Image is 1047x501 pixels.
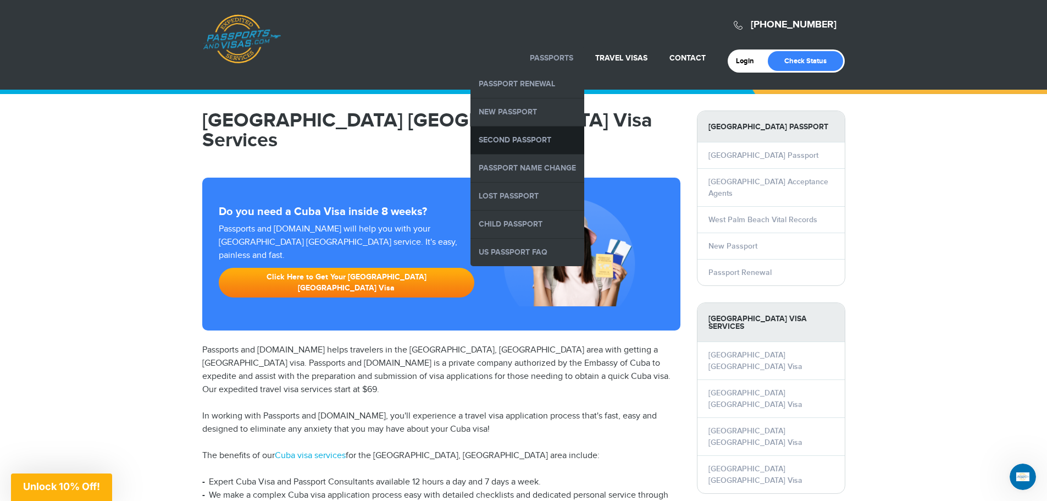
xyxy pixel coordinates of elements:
[470,126,584,154] a: Second Passport
[697,111,845,142] strong: [GEOGRAPHIC_DATA] Passport
[202,449,680,463] p: The benefits of our for the [GEOGRAPHIC_DATA], [GEOGRAPHIC_DATA] area include:
[530,53,573,63] a: Passports
[11,474,112,501] div: Unlock 10% Off!
[708,215,817,224] a: West Palm Beach Vital Records
[708,177,828,198] a: [GEOGRAPHIC_DATA] Acceptance Agents
[708,426,802,447] a: [GEOGRAPHIC_DATA] [GEOGRAPHIC_DATA] Visa
[202,476,680,489] li: Expert Cuba Visa and Passport Consultants available 12 hours a day and 7 days a week.
[708,388,802,409] a: [GEOGRAPHIC_DATA] [GEOGRAPHIC_DATA] Visa
[470,98,584,126] a: New Passport
[275,450,346,461] a: Cuba visa services
[202,344,680,397] p: Passports and [DOMAIN_NAME] helps travelers in the [GEOGRAPHIC_DATA], [GEOGRAPHIC_DATA] area with...
[202,410,680,436] p: In working with Passports and [DOMAIN_NAME], you'll experience a travel visa application process ...
[669,53,706,63] a: Contact
[1010,464,1036,490] iframe: Intercom live chat
[708,241,757,251] a: New Passport
[470,155,584,182] a: Passport Name Change
[708,350,802,371] a: [GEOGRAPHIC_DATA] [GEOGRAPHIC_DATA] Visa
[23,481,100,492] span: Unlock 10% Off!
[470,70,584,98] a: Passport Renewal
[203,14,281,64] a: Passports & [DOMAIN_NAME]
[219,268,475,298] a: Click Here to Get Your [GEOGRAPHIC_DATA] [GEOGRAPHIC_DATA] Visa
[214,223,479,303] div: Passports and [DOMAIN_NAME] will help you with your [GEOGRAPHIC_DATA] [GEOGRAPHIC_DATA] service. ...
[708,268,772,277] a: Passport Renewal
[768,51,843,71] a: Check Status
[708,464,802,485] a: [GEOGRAPHIC_DATA] [GEOGRAPHIC_DATA] Visa
[219,205,664,218] strong: Do you need a Cuba Visa inside 8 weeks?
[202,111,680,150] h1: [GEOGRAPHIC_DATA] [GEOGRAPHIC_DATA] Visa Services
[697,303,845,342] strong: [GEOGRAPHIC_DATA] Visa Services
[751,19,837,31] a: [PHONE_NUMBER]
[470,239,584,266] a: US Passport FAQ
[708,151,818,160] a: [GEOGRAPHIC_DATA] Passport
[470,211,584,238] a: Child Passport
[595,53,647,63] a: Travel Visas
[470,183,584,210] a: Lost Passport
[736,57,762,65] a: Login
